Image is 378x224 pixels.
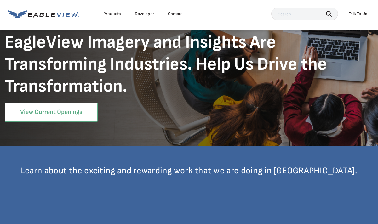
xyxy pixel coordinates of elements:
[271,8,338,20] input: Search
[168,11,183,17] div: Careers
[5,31,373,98] h1: EagleView Imagery and Insights Are Transforming Industries. Help Us Drive the Transformation.
[5,103,98,122] a: View Current Openings
[5,165,373,176] p: Learn about the exciting and rewarding work that we are doing in [GEOGRAPHIC_DATA].
[103,11,121,17] div: Products
[349,11,367,17] div: Talk To Us
[135,11,154,17] a: Developer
